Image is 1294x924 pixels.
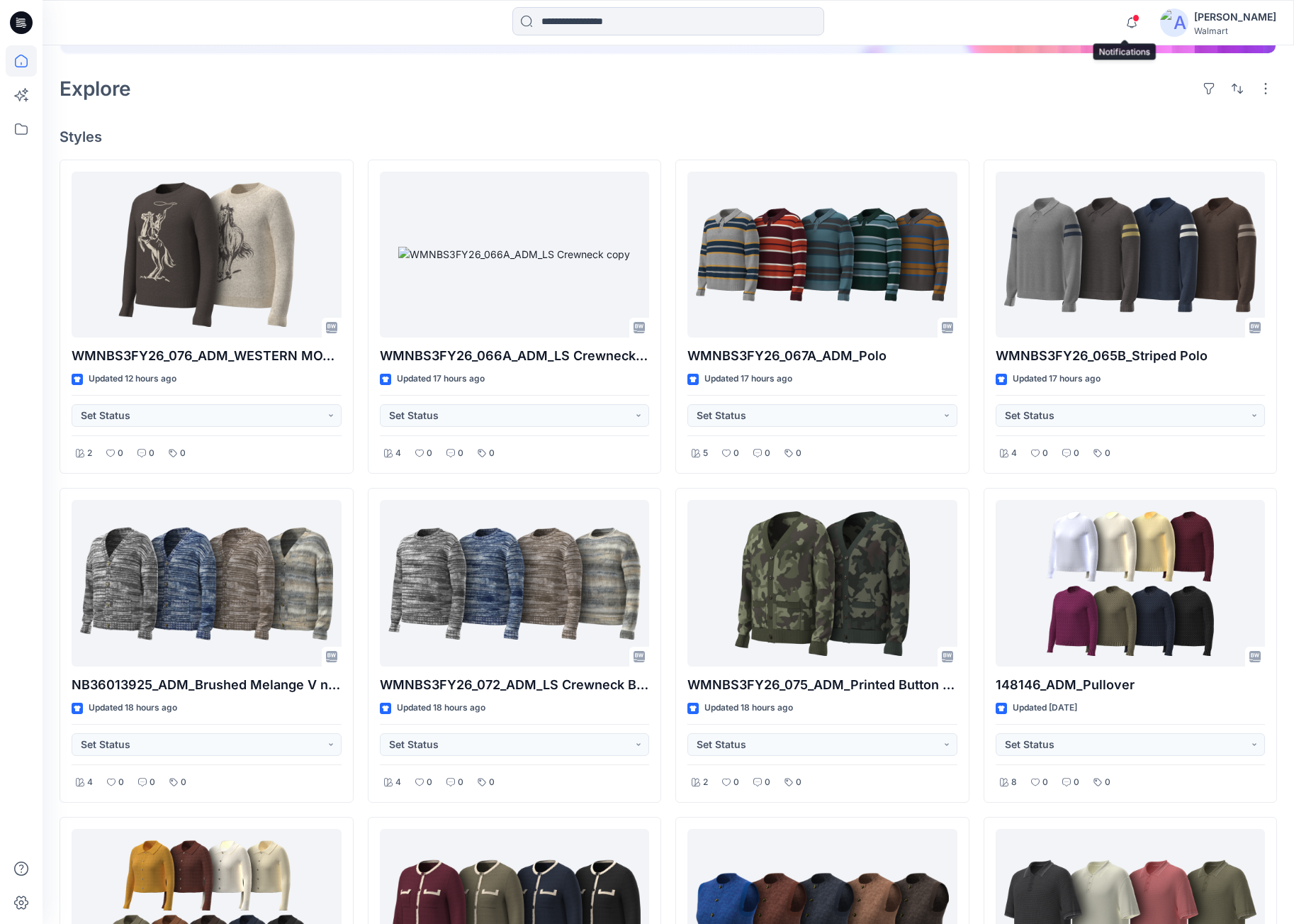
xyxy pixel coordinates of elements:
[72,346,342,366] p: WMNBS3FY26_076_ADM_WESTERN MOTIF CREWNECK
[397,372,485,386] p: Updated 17 hours ago
[397,701,485,716] p: Updated 18 hours ago
[996,346,1266,366] p: WMNBS3FY26_065B_Striped Polo
[395,775,401,790] p: 4
[1042,446,1048,461] p: 0
[1042,775,1048,790] p: 0
[1105,775,1110,790] p: 0
[60,77,131,100] h2: Explore
[89,372,176,386] p: Updated 12 hours ago
[704,701,793,716] p: Updated 18 hours ago
[427,775,432,790] p: 0
[489,446,495,461] p: 0
[1105,446,1110,461] p: 0
[996,675,1266,695] p: 148146_ADM_Pullover
[118,446,123,461] p: 0
[765,775,770,790] p: 0
[427,446,432,461] p: 0
[72,675,342,695] p: NB36013925_ADM_Brushed Melange V neck Cardi
[996,172,1266,338] a: WMNBS3FY26_065B_Striped Polo
[687,172,957,338] a: WMNBS3FY26_067A_ADM_Polo
[1011,446,1017,461] p: 4
[180,446,186,461] p: 0
[687,500,957,667] a: WMNBS3FY26_075_ADM_Printed Button Down
[150,775,155,790] p: 0
[489,775,495,790] p: 0
[703,446,708,461] p: 5
[703,775,708,790] p: 2
[458,775,463,790] p: 0
[796,446,801,461] p: 0
[733,775,739,790] p: 0
[72,500,342,667] a: NB36013925_ADM_Brushed Melange V neck Cardi
[733,446,739,461] p: 0
[687,346,957,366] p: WMNBS3FY26_067A_ADM_Polo
[395,446,401,461] p: 4
[149,446,154,461] p: 0
[1194,26,1276,36] div: Walmart
[380,172,650,338] a: WMNBS3FY26_066A_ADM_LS Crewneck copy
[1013,701,1077,716] p: Updated [DATE]
[380,675,650,695] p: WMNBS3FY26_072_ADM_LS Crewneck Brushed
[1074,775,1079,790] p: 0
[72,172,342,338] a: WMNBS3FY26_076_ADM_WESTERN MOTIF CREWNECK
[1160,9,1188,37] img: avatar
[380,346,650,366] p: WMNBS3FY26_066A_ADM_LS Crewneck copy
[1074,446,1079,461] p: 0
[704,372,792,386] p: Updated 17 hours ago
[1194,9,1276,26] div: [PERSON_NAME]
[996,500,1266,667] a: 148146_ADM_Pullover
[89,701,177,716] p: Updated 18 hours ago
[60,128,1277,145] h4: Styles
[87,775,93,790] p: 4
[87,446,92,461] p: 2
[796,775,801,790] p: 0
[458,446,463,461] p: 0
[687,675,957,695] p: WMNBS3FY26_075_ADM_Printed Button Down
[181,775,186,790] p: 0
[118,775,124,790] p: 0
[380,500,650,667] a: WMNBS3FY26_072_ADM_LS Crewneck Brushed
[1011,775,1017,790] p: 8
[765,446,770,461] p: 0
[1013,372,1101,386] p: Updated 17 hours ago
